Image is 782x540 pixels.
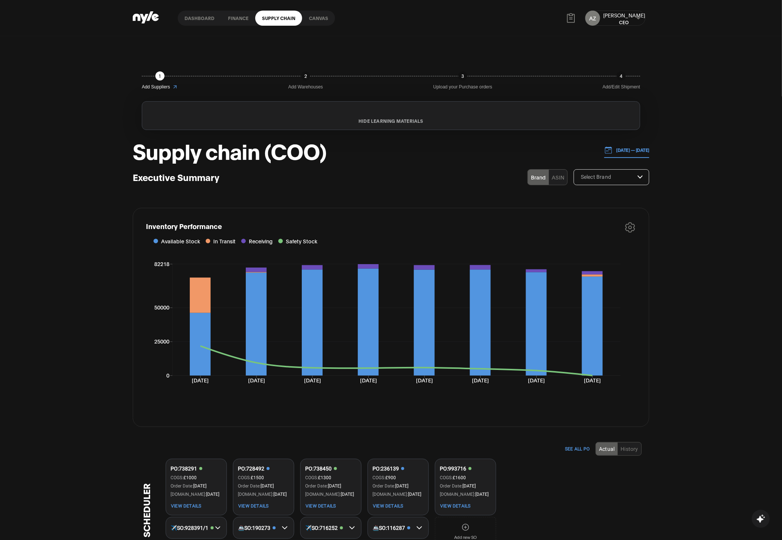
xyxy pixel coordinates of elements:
[580,174,638,181] input: Select Brand
[133,171,219,183] h3: Executive Summary
[440,483,491,489] div: [DATE]
[305,525,343,531] button: ✈️SO:716252
[154,260,169,267] tspan: 82218
[372,483,395,489] span: Order Date:
[372,492,408,497] span: [DOMAIN_NAME]:
[146,221,222,233] h1: Inventory Performance
[305,465,337,472] div: PO: 738450
[238,483,261,489] span: Order Date:
[238,523,289,532] button: 🚢SO:190273
[472,376,489,384] tspan: [DATE]
[440,483,462,489] span: Order Date:
[372,475,424,480] div: £ 900
[142,84,170,91] span: Add Suppliers
[618,443,641,455] button: History
[440,465,472,472] div: PO: 993716
[585,11,600,26] button: AZ
[238,492,289,497] div: [DATE]
[248,376,265,384] tspan: [DATE]
[238,503,268,509] span: View Details
[604,146,613,154] img: 01.01.24 — 07.01.24
[440,465,491,472] button: PO:993716
[171,475,183,480] span: COGS:
[304,376,321,384] tspan: [DATE]
[372,465,424,472] button: PO:236139
[161,237,200,245] span: Available Stock
[603,84,640,91] span: Add/Edit Shipment
[372,483,424,489] div: [DATE]
[305,492,357,497] div: [DATE]
[238,465,289,472] button: PO:728492
[142,118,640,124] button: HIDE LEARNING MATERIALS
[372,475,385,480] span: COGS:
[440,503,471,509] button: View Details
[213,237,236,245] span: In Transit
[603,11,645,19] div: [PERSON_NAME]
[249,237,273,245] span: Receiving
[584,376,601,384] tspan: [DATE]
[171,525,214,531] button: ✈️SO:928391/1
[238,465,270,472] div: PO: 728492
[305,492,341,497] span: [DOMAIN_NAME]:
[140,483,152,537] h1: Scheduler
[528,376,545,384] tspan: [DATE]
[305,483,357,489] div: [DATE]
[613,147,650,153] p: [DATE] — [DATE]
[372,523,424,532] button: 🚢SO:116287
[305,523,357,532] button: ✈️SO:716252
[133,139,326,162] h1: Supply chain (COO)
[221,11,255,26] a: finance
[372,503,403,509] button: View Details
[171,503,201,509] span: View Details
[154,303,169,311] tspan: 50000
[440,492,475,497] span: [DOMAIN_NAME]:
[603,11,645,25] button: [PERSON_NAME]CEO
[305,475,357,480] div: £ 1300
[440,492,491,497] div: [DATE]
[440,475,491,480] div: £ 1600
[305,503,336,509] button: View Details
[462,523,470,531] img: plusCirlce
[559,443,596,455] button: See All PO
[171,465,222,472] button: PO:738291
[154,337,169,345] tspan: 25000
[238,492,273,497] span: [DOMAIN_NAME]:
[458,71,467,80] div: 3
[372,465,404,472] div: PO: 236139
[528,170,549,185] button: Brand
[301,71,310,80] div: 2
[171,465,202,472] div: PO: 738291
[238,475,289,480] div: £ 1500
[171,483,193,489] span: Order Date:
[549,170,567,185] button: ASIN
[372,525,410,531] button: 🚢SO:116287
[440,475,453,480] span: COGS:
[454,534,477,540] p: Add new SO
[171,483,222,489] div: [DATE]
[238,475,251,480] span: COGS:
[238,525,276,531] button: 🚢SO:190273
[171,492,222,497] div: [DATE]
[286,237,317,245] span: Safety Stock
[238,483,289,489] div: [DATE]
[416,376,433,384] tspan: [DATE]
[302,11,335,26] a: Canvas
[238,503,269,509] button: View Details
[171,503,202,509] button: View Details
[306,503,336,509] span: View Details
[603,19,645,25] div: CEO
[440,503,470,509] span: View Details
[565,446,590,452] span: See All PO
[305,483,328,489] span: Order Date:
[596,443,618,455] button: Actual
[360,376,377,384] tspan: [DATE]
[604,142,650,158] button: [DATE] — [DATE]
[155,71,164,80] div: 1
[255,11,302,26] a: Supply chain
[192,376,209,384] tspan: [DATE]
[288,84,323,91] span: Add Warehouses
[171,475,222,480] div: £ 1000
[373,503,403,509] span: View Details
[171,492,206,497] span: [DOMAIN_NAME]:
[305,465,357,472] button: PO:738450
